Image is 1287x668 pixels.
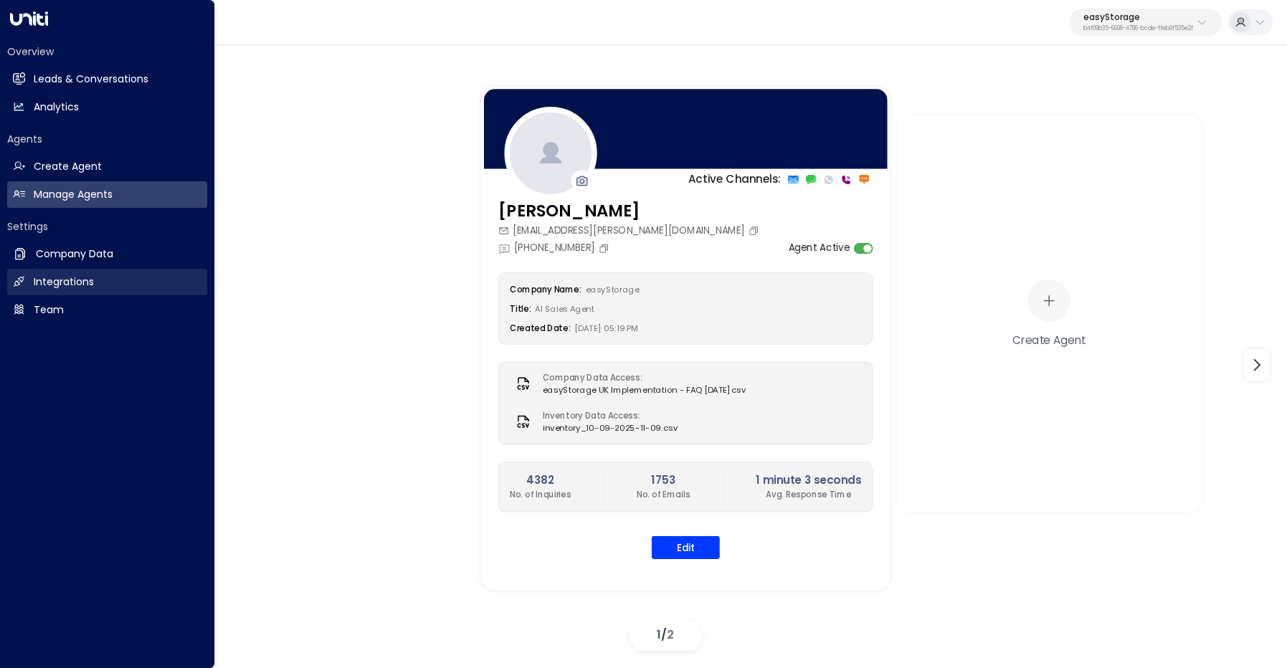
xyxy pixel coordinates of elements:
[630,619,701,651] div: /
[667,626,674,643] span: 2
[7,297,207,323] a: Team
[34,72,148,87] h2: Leads & Conversations
[756,472,861,488] h2: 1 minute 3 seconds
[1012,331,1086,348] div: Create Agent
[756,488,861,500] p: Avg. Response Time
[542,371,739,383] label: Company Data Access:
[637,472,690,488] h2: 1753
[7,66,207,92] a: Leads & Conversations
[7,181,207,208] a: Manage Agents
[7,44,207,59] h2: Overview
[1069,9,1222,36] button: easyStorageb4f09b35-6698-4786-bcde-ffeb9f535e2f
[510,283,581,295] label: Company Name:
[34,159,102,174] h2: Create Agent
[574,322,637,333] span: [DATE] 05:19 PM
[598,242,612,253] button: Copy
[510,488,571,500] p: No. of Inquiries
[7,219,207,234] h2: Settings
[498,241,613,255] div: [PHONE_NUMBER]
[542,383,746,396] span: easyStorage UK Implementation - FAQ [DATE]csv
[788,241,850,255] label: Agent Active
[637,488,690,500] p: No. of Emails
[542,421,678,434] span: inventory_10-09-2025-11-09.csv
[748,224,762,235] button: Copy
[688,171,781,188] p: Active Channels:
[498,199,763,223] h3: [PERSON_NAME]
[36,247,113,262] h2: Company Data
[34,187,113,202] h2: Manage Agents
[34,275,94,290] h2: Integrations
[7,153,207,180] a: Create Agent
[498,223,763,237] div: [EMAIL_ADDRESS][PERSON_NAME][DOMAIN_NAME]
[34,302,64,318] h2: Team
[535,302,594,314] span: AI Sales Agent
[510,322,571,333] label: Created Date:
[7,269,207,295] a: Integrations
[542,409,671,421] label: Inventory Data Access:
[7,94,207,120] a: Analytics
[34,100,79,115] h2: Analytics
[510,302,531,314] label: Title:
[7,132,207,146] h2: Agents
[7,241,207,267] a: Company Data
[657,626,661,643] span: 1
[651,535,719,558] button: Edit
[585,283,639,295] span: easyStorage
[1083,26,1193,32] p: b4f09b35-6698-4786-bcde-ffeb9f535e2f
[510,472,571,488] h2: 4382
[1083,13,1193,22] p: easyStorage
